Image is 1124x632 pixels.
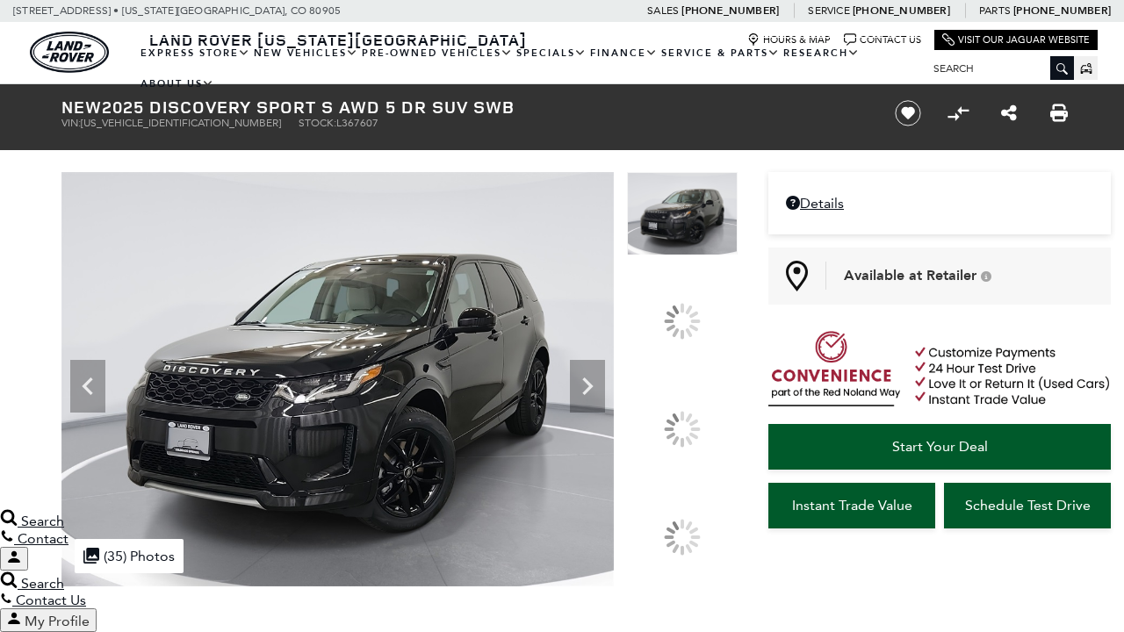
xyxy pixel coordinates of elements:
[747,33,831,47] a: Hours & Map
[336,117,378,129] span: L367607
[786,261,808,291] img: Map Pin Icon
[981,270,991,282] div: Vehicle is in stock and ready for immediate delivery. Due to demand, availability is subject to c...
[979,4,1011,17] span: Parts
[782,38,861,68] a: Research
[681,4,779,18] a: [PHONE_NUMBER]
[81,117,281,129] span: [US_VEHICLE_IDENTIFICATION_NUMBER]
[139,38,252,68] a: EXPRESS STORE
[768,483,935,528] a: Instant Trade Value
[627,172,738,255] img: New 2025 Santorini Black Land Rover S image 1
[149,29,527,50] span: Land Rover [US_STATE][GEOGRAPHIC_DATA]
[944,483,1111,528] a: Schedule Test Drive
[252,38,360,68] a: New Vehicles
[768,424,1111,470] a: Start Your Deal
[920,58,1074,79] input: Search
[808,4,849,17] span: Service
[61,95,102,118] strong: New
[1001,103,1017,124] a: Share this New 2025 Discovery Sport S AWD 5 dr SUV SWB
[299,117,336,129] span: Stock:
[844,33,921,47] a: Contact Us
[61,97,865,117] h1: 2025 Discovery Sport S AWD 5 dr SUV SWB
[16,592,86,608] span: Contact Us
[515,38,588,68] a: Specials
[786,195,1093,212] a: Details
[30,32,109,73] a: land-rover
[30,32,109,73] img: Land Rover
[659,38,782,68] a: Service & Parts
[13,4,341,17] a: [STREET_ADDRESS] • [US_STATE][GEOGRAPHIC_DATA], CO 80905
[647,4,679,17] span: Sales
[965,497,1091,513] span: Schedule Test Drive
[21,575,64,592] span: Search
[25,613,90,629] span: My Profile
[588,38,659,68] a: Finance
[139,38,920,99] nav: Main Navigation
[844,266,976,285] span: Available at Retailer
[21,513,64,529] span: Search
[139,68,216,99] a: About Us
[360,38,515,68] a: Pre-Owned Vehicles
[889,99,927,127] button: Save vehicle
[139,29,537,50] a: Land Rover [US_STATE][GEOGRAPHIC_DATA]
[942,33,1090,47] a: Visit Our Jaguar Website
[1013,4,1111,18] a: [PHONE_NUMBER]
[945,100,971,126] button: Compare vehicle
[792,497,912,513] span: Instant Trade Value
[1050,103,1068,124] a: Print this New 2025 Discovery Sport S AWD 5 dr SUV SWB
[18,530,68,547] span: Contact
[892,438,988,455] span: Start Your Deal
[61,117,81,129] span: VIN:
[61,172,614,586] img: New 2025 Santorini Black Land Rover S image 1
[853,4,950,18] a: [PHONE_NUMBER]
